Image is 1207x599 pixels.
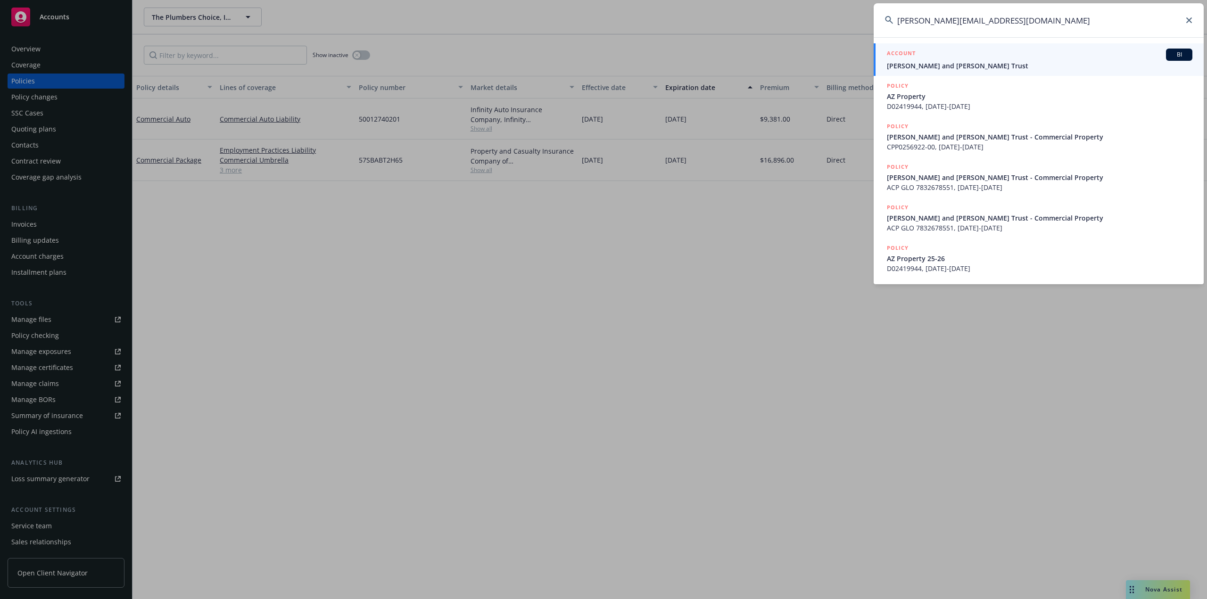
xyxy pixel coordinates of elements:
input: Search... [874,3,1204,37]
h5: POLICY [887,81,909,90]
span: AZ Property [887,91,1192,101]
span: [PERSON_NAME] and [PERSON_NAME] Trust - Commercial Property [887,172,1192,182]
span: [PERSON_NAME] and [PERSON_NAME] Trust [887,61,1192,71]
a: POLICY[PERSON_NAME] and [PERSON_NAME] Trust - Commercial PropertyACP GLO 7832678551, [DATE]-[DATE] [874,157,1204,197]
span: ACP GLO 7832678551, [DATE]-[DATE] [887,223,1192,233]
span: [PERSON_NAME] and [PERSON_NAME] Trust - Commercial Property [887,213,1192,223]
span: BI [1170,50,1189,59]
a: POLICYAZ PropertyD02419944, [DATE]-[DATE] [874,76,1204,116]
span: ACP GLO 7832678551, [DATE]-[DATE] [887,182,1192,192]
h5: POLICY [887,122,909,131]
h5: ACCOUNT [887,49,916,60]
a: POLICYAZ Property 25-26D02419944, [DATE]-[DATE] [874,238,1204,279]
h5: POLICY [887,243,909,253]
h5: POLICY [887,203,909,212]
span: D02419944, [DATE]-[DATE] [887,263,1192,273]
a: POLICY[PERSON_NAME] and [PERSON_NAME] Trust - Commercial PropertyCPP0256922-00, [DATE]-[DATE] [874,116,1204,157]
span: D02419944, [DATE]-[DATE] [887,101,1192,111]
span: CPP0256922-00, [DATE]-[DATE] [887,142,1192,152]
a: ACCOUNTBI[PERSON_NAME] and [PERSON_NAME] Trust [874,43,1204,76]
span: AZ Property 25-26 [887,254,1192,263]
span: [PERSON_NAME] and [PERSON_NAME] Trust - Commercial Property [887,132,1192,142]
h5: POLICY [887,162,909,172]
a: POLICY[PERSON_NAME] and [PERSON_NAME] Trust - Commercial PropertyACP GLO 7832678551, [DATE]-[DATE] [874,197,1204,238]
